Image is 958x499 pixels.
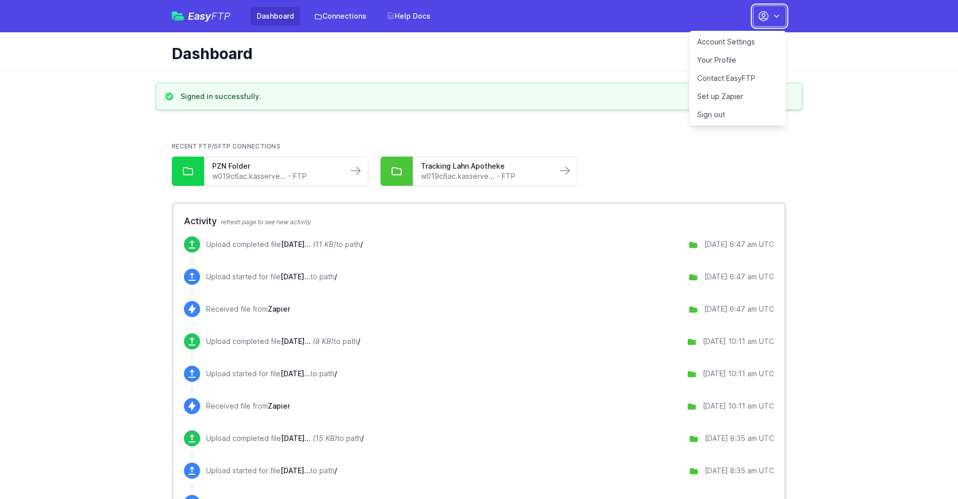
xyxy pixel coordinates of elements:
[212,171,340,181] a: w019c6ac.kasserve... - FTP
[281,240,311,248] span: August 14 2025 06:47:15.csv
[361,434,364,442] span: /
[206,433,364,443] p: Upload completed file to path
[206,304,290,314] p: Received file from
[206,336,360,346] p: Upload completed file to path
[703,401,774,411] div: [DATE] 10:11 am UTC
[172,11,230,21] a: EasyFTP
[206,272,337,282] p: Upload started for file to path
[212,161,340,171] a: PZN Folder
[703,369,774,379] div: [DATE] 10:11 am UTC
[334,369,337,378] span: /
[689,87,786,106] a: Set up Zapier
[221,218,311,226] span: refresh page to see new activity
[172,12,184,21] img: easyftp_logo.png
[251,7,300,25] a: Dashboard
[358,337,360,345] span: /
[308,7,372,25] a: Connections
[689,69,786,87] a: Contact EasyFTP
[704,239,774,249] div: [DATE] 6:47 am UTC
[689,33,786,51] a: Account Settings
[313,337,333,345] i: (8 KB)
[281,337,311,345] span: August 12 2025 10:09:14.csv
[206,239,363,249] p: Upload completed file to path
[184,214,774,228] h2: Activity
[188,11,230,21] span: Easy
[421,161,548,171] a: Tracking Lahn Apotheke
[206,466,337,476] p: Upload started for file to path
[705,433,774,443] div: [DATE] 8:35 am UTC
[268,402,290,410] span: Zapier
[180,91,261,102] h3: Signed in successfully.
[380,7,437,25] a: Help Docs
[281,434,311,442] span: August 11 2025 08:33:36.csv
[280,272,310,281] span: August 14 2025 06:47:15.csv
[172,44,778,63] h1: Dashboard
[313,240,336,248] i: (11 KB)
[704,272,774,282] div: [DATE] 6:47 am UTC
[907,448,946,487] iframe: Drift Widget Chat Controller
[313,434,337,442] i: (15 KB)
[360,240,363,248] span: /
[206,401,290,411] p: Received file from
[421,171,548,181] a: w019c6ac.kasserve... - FTP
[206,369,337,379] p: Upload started for file to path
[704,304,774,314] div: [DATE] 6:47 am UTC
[334,466,337,475] span: /
[689,51,786,69] a: Your Profile
[703,336,774,346] div: [DATE] 10:11 am UTC
[211,10,230,22] span: FTP
[172,142,786,151] h2: Recent FTP/SFTP Connections
[268,305,290,313] span: Zapier
[334,272,337,281] span: /
[705,466,774,476] div: [DATE] 8:35 am UTC
[689,106,786,124] a: Sign out
[280,466,310,475] span: August 11 2025 08:33:36.csv
[280,369,310,378] span: August 12 2025 10:09:14.csv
